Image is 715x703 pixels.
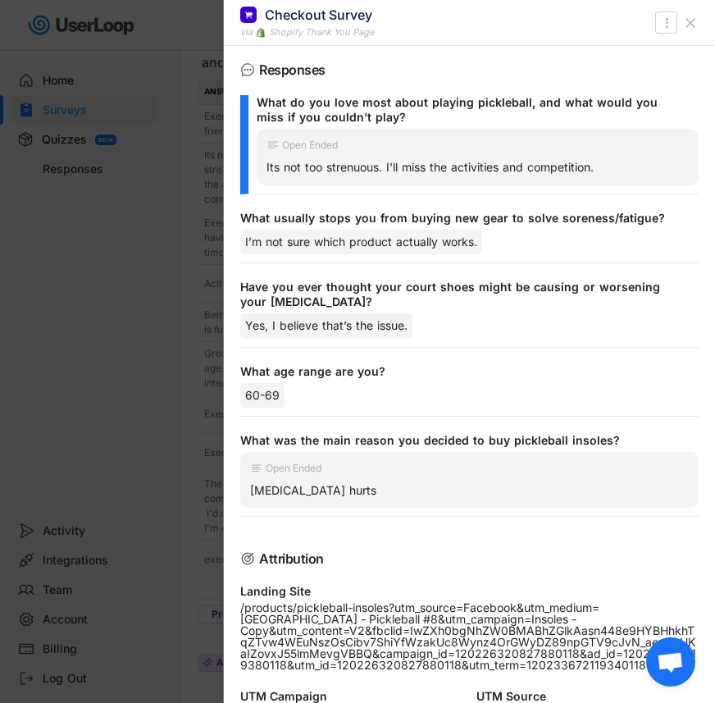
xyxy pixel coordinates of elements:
[240,230,482,254] div: I’m not sure which product actually works.
[266,160,689,175] div: Its not too strenuous. I'll miss the activities and competition.
[269,25,374,39] div: Shopify Thank You Page
[282,140,338,150] div: Open Ended
[256,28,266,38] img: 1156660_ecommerce_logo_shopify_icon%20%281%29.png
[257,95,685,125] div: What do you love most about playing pickleball, and what would you miss if you couldn’t play?
[265,6,372,24] div: Checkout Survey
[646,637,695,687] div: Open chat
[240,691,463,702] div: UTM Campaign
[240,364,685,379] div: What age range are you?
[240,211,685,226] div: What usually stops you from buying new gear to solve soreness/fatigue?
[250,483,689,498] div: [MEDICAL_DATA] hurts
[259,63,672,76] div: Responses
[240,313,412,338] div: Yes, I believe that’s the issue.
[240,383,285,408] div: 60-69
[266,463,321,473] div: Open Ended
[240,602,699,671] div: /products/pickleball-insoles?utm_source=Facebook&utm_medium=[GEOGRAPHIC_DATA] - Pickleball #8&utm...
[240,586,699,597] div: Landing Site
[240,280,685,309] div: Have you ever thought your court shoes might be causing or worsening your [MEDICAL_DATA]?
[259,552,672,565] div: Attribution
[476,691,699,702] div: UTM Source
[665,14,668,31] text: 
[658,13,675,33] button: 
[240,25,253,39] div: via
[240,433,685,448] div: What was the main reason you decided to buy pickleball insoles?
